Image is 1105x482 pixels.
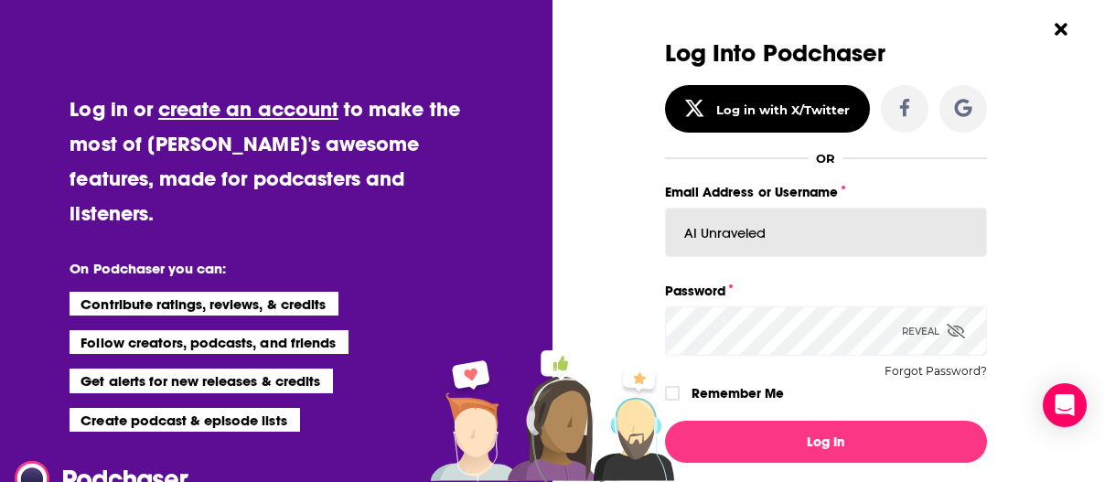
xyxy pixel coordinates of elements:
[70,260,435,277] li: On Podchaser you can:
[665,421,987,463] button: Log In
[665,40,987,67] h3: Log Into Podchaser
[816,151,835,166] div: OR
[885,365,987,378] button: Forgot Password?
[70,408,299,432] li: Create podcast & episode lists
[158,96,338,122] a: create an account
[902,306,965,356] div: Reveal
[692,381,784,405] label: Remember Me
[665,180,987,204] label: Email Address or Username
[665,279,987,303] label: Password
[665,85,870,133] button: Log in with X/Twitter
[1043,383,1087,427] div: Open Intercom Messenger
[716,102,851,117] div: Log in with X/Twitter
[70,292,338,316] li: Contribute ratings, reviews, & credits
[665,208,987,257] input: Email Address or Username
[70,330,349,354] li: Follow creators, podcasts, and friends
[1044,12,1078,47] button: Close Button
[70,369,332,392] li: Get alerts for new releases & credits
